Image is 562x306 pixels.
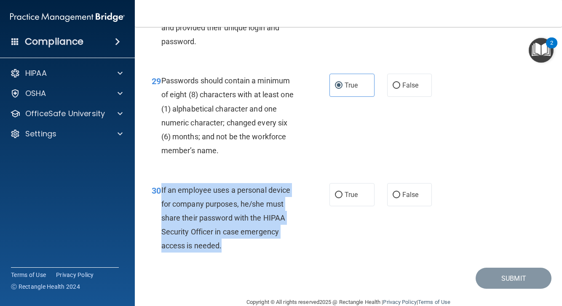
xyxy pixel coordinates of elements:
[161,76,294,155] span: Passwords should contain a minimum of eight (8) characters with at least one (1) alphabetical cha...
[25,88,46,98] p: OSHA
[10,68,123,78] a: HIPAA
[152,186,161,196] span: 30
[393,192,400,198] input: False
[383,299,416,305] a: Privacy Policy
[345,191,358,199] span: True
[393,82,400,89] input: False
[161,186,291,250] span: If an employee uses a personal device for company purposes, he/she must share their password with...
[402,81,419,89] span: False
[10,88,123,98] a: OSHA
[529,38,554,63] button: Open Resource Center, 2 new notifications
[10,109,123,119] a: OfficeSafe University
[335,82,343,89] input: True
[345,81,358,89] span: True
[418,299,450,305] a: Terms of Use
[25,36,83,48] h4: Compliance
[11,271,46,279] a: Terms of Use
[476,268,551,289] button: Submit
[56,271,94,279] a: Privacy Policy
[335,192,343,198] input: True
[25,68,47,78] p: HIPAA
[25,129,56,139] p: Settings
[11,282,80,291] span: Ⓒ Rectangle Health 2024
[520,253,552,285] iframe: Drift Widget Chat Controller
[10,9,125,26] img: PMB logo
[402,191,419,199] span: False
[152,76,161,86] span: 29
[25,109,105,119] p: OfficeSafe University
[550,43,553,54] div: 2
[10,129,123,139] a: Settings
